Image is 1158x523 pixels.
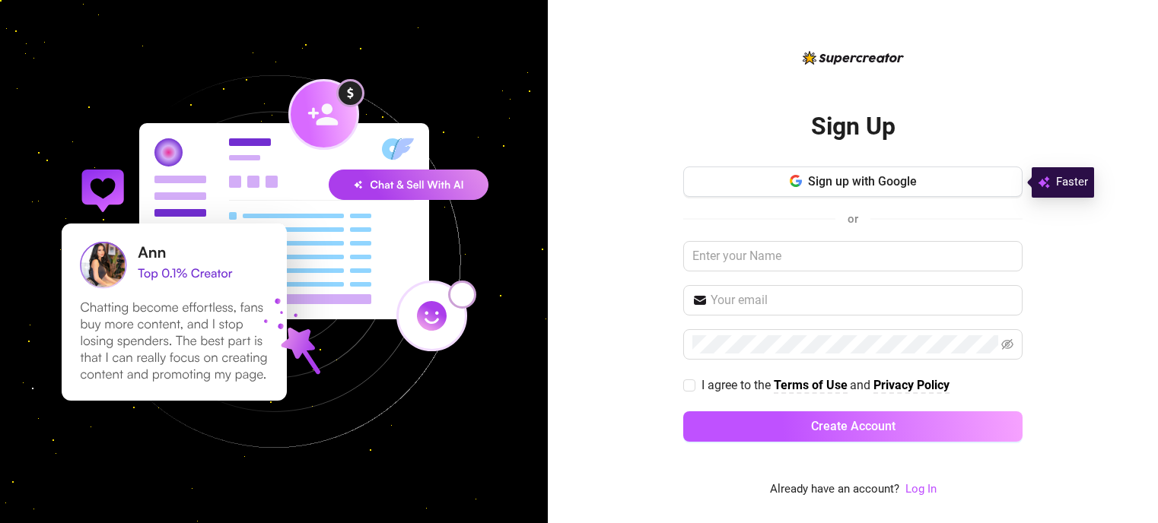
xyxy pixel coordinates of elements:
span: Faster [1056,173,1088,192]
input: Enter your Name [683,241,1023,271]
span: eye-invisible [1001,338,1013,350]
button: Create Account [683,411,1023,442]
strong: Terms of Use [774,378,848,392]
span: and [850,378,873,392]
a: Terms of Use [774,378,848,394]
h2: Sign Up [811,111,896,142]
input: Your email [711,291,1013,309]
a: Privacy Policy [873,378,950,394]
span: or [848,212,858,226]
span: Create Account [811,419,896,433]
span: Sign up with Google [808,174,917,189]
img: logo-BBDzfeDw.svg [803,51,904,65]
span: Already have an account? [770,480,899,499]
span: I agree to the [701,378,774,392]
button: Sign up with Google [683,166,1023,197]
a: Log In [905,482,937,496]
img: svg%3e [1038,173,1050,192]
a: Log In [905,480,937,499]
strong: Privacy Policy [873,378,950,392]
